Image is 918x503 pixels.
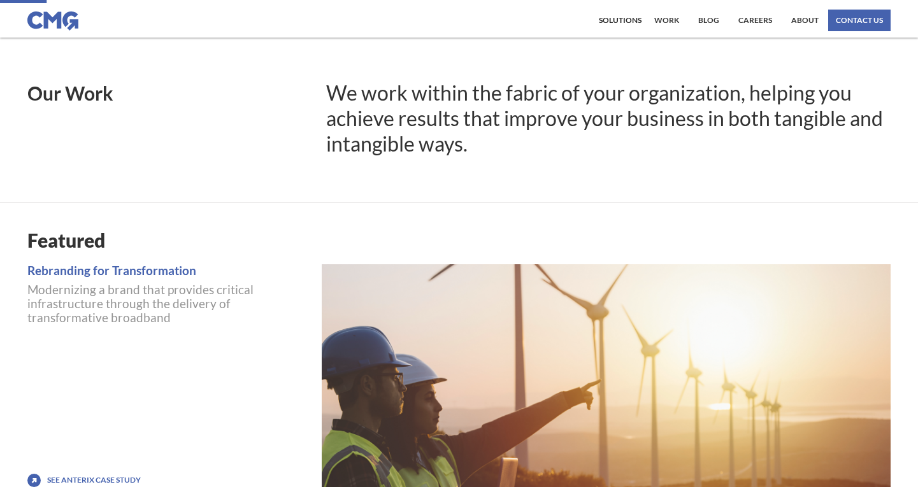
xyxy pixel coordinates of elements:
[651,10,682,31] a: work
[735,10,775,31] a: Careers
[599,17,642,24] div: Solutions
[27,283,309,325] p: Modernizing a brand that provides critical infrastructure through the delivery of transformative ...
[27,229,891,251] h1: Featured
[27,83,310,103] h1: Our Work
[326,80,891,157] h1: We work within the fabric of your organization, helping you achieve results that improve your bus...
[47,476,141,485] a: See Anterix Case Study
[27,264,309,276] a: Rebranding for Transformation
[695,10,722,31] a: Blog
[836,17,883,24] div: contact us
[27,474,41,487] img: icon with arrow pointing up and to the right.
[27,11,78,31] img: CMG logo in blue.
[788,10,822,31] a: About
